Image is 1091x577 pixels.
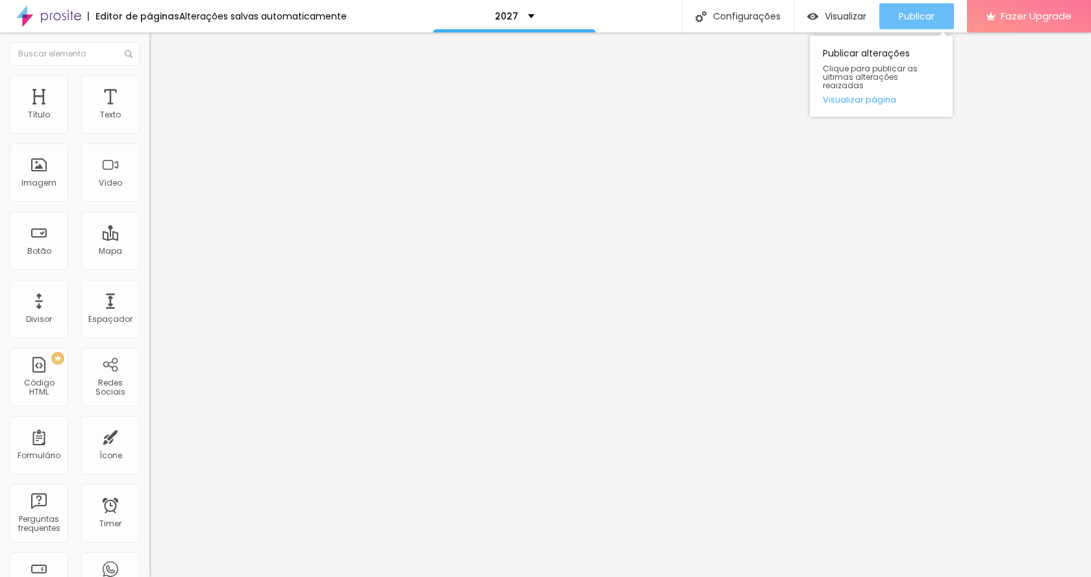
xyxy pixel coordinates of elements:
[99,247,122,256] div: Mapa
[26,315,52,324] div: Divisor
[696,11,707,22] img: Icone
[13,378,64,397] div: Código HTML
[21,178,56,188] div: Imagem
[807,11,818,22] img: view-1.svg
[879,3,954,29] button: Publicar
[18,451,60,460] div: Formulário
[88,315,132,324] div: Espaçador
[28,110,50,119] div: Título
[149,32,1091,577] iframe: Editor
[100,110,121,119] div: Texto
[125,50,132,58] img: Icone
[794,3,879,29] button: Visualizar
[88,12,179,21] div: Editor de páginas
[10,42,140,66] input: Buscar elemento
[99,519,121,528] div: Timer
[99,178,122,188] div: Vídeo
[823,95,940,104] a: Visualizar página
[823,64,940,90] span: Clique para publicar as ultimas alterações reaizadas
[899,11,934,21] span: Publicar
[179,12,347,21] div: Alterações salvas automaticamente
[1001,10,1072,21] span: Fazer Upgrade
[810,36,953,117] div: Publicar alterações
[27,247,51,256] div: Botão
[99,451,122,460] div: Ícone
[84,378,136,397] div: Redes Sociais
[825,11,866,21] span: Visualizar
[13,515,64,534] div: Perguntas frequentes
[495,12,518,21] p: 2027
